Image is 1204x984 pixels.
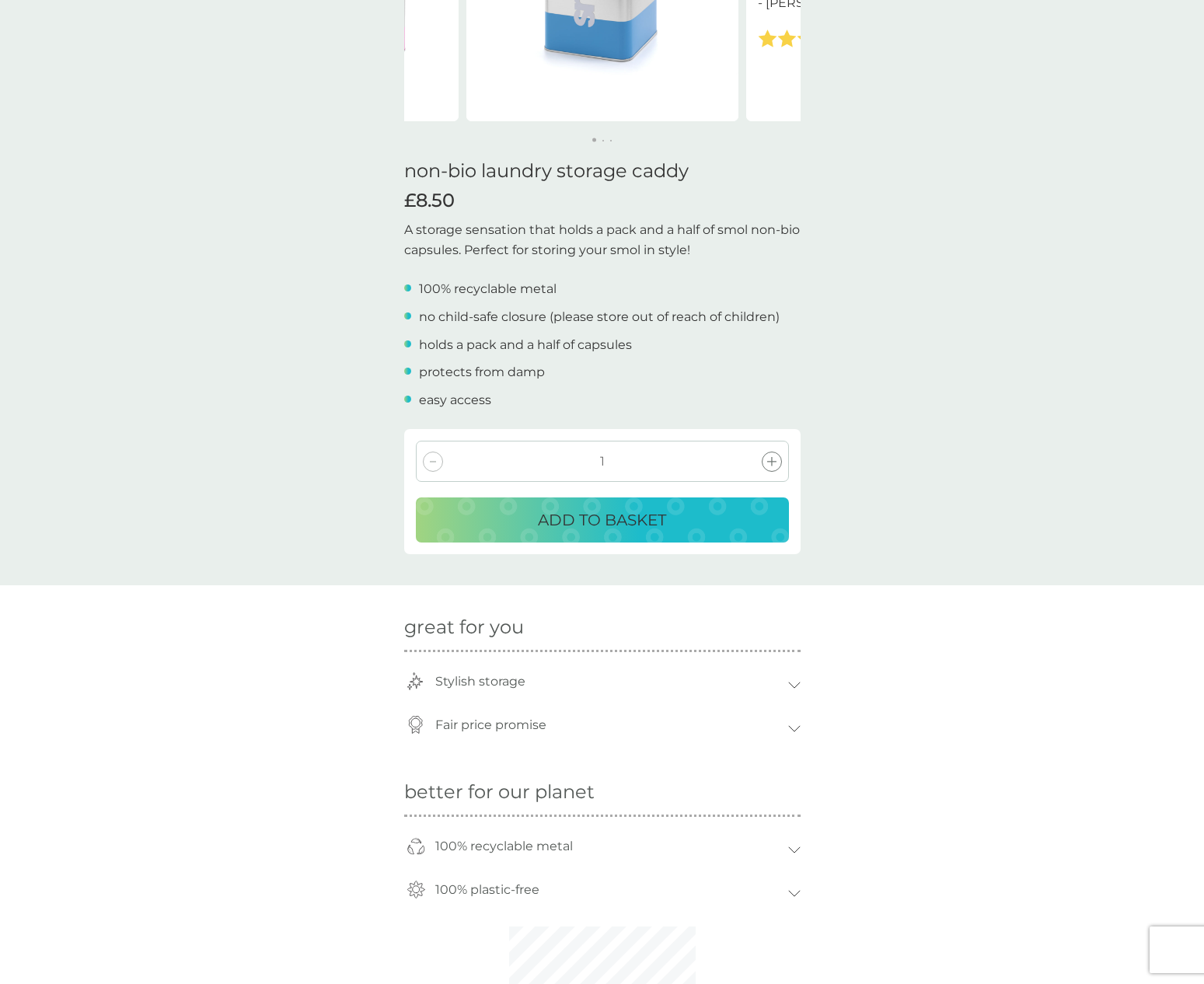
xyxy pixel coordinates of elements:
p: protects from damp [419,362,545,382]
img: chemicals-icon.svg [407,881,425,899]
p: holds a pack and a half of capsules [419,335,632,355]
h2: better for our planet [404,781,801,804]
img: trophey-icon.svg [407,672,424,690]
span: £8.50 [404,190,455,212]
img: coin-icon.svg [407,716,424,734]
p: Stylish storage [428,664,533,700]
p: ADD TO BASKET [538,508,666,532]
h2: great for you [404,616,801,639]
img: recycle-icon.svg [407,837,425,855]
p: 100% recyclable metal [428,829,581,864]
p: 100% plastic-free [428,872,547,908]
p: 1 [600,452,605,472]
p: 100% recyclable metal [419,279,557,299]
p: Fair price promise [428,707,554,743]
h1: non-bio laundry storage caddy [404,160,801,183]
p: no child-safe closure (please store out of reach of children) [419,307,780,327]
p: A storage sensation that holds a pack and a half of smol non-bio capsules. Perfect for storing yo... [404,220,801,260]
button: ADD TO BASKET [416,497,789,543]
p: easy access [419,390,491,410]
